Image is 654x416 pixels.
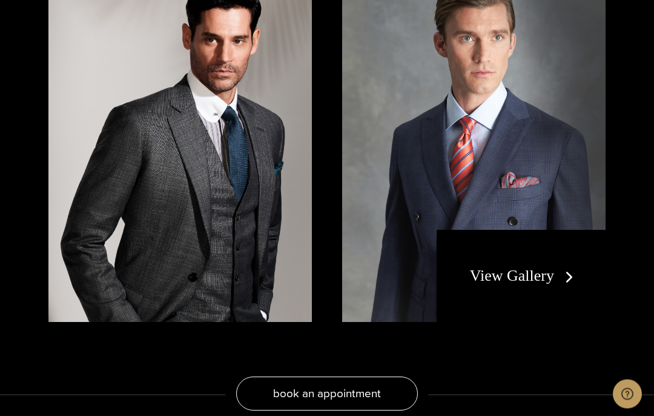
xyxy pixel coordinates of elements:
[470,267,578,285] a: View Gallery
[613,380,642,410] iframe: Opens a widget where you can chat to one of our agents
[273,385,381,403] span: book an appointment
[236,377,418,411] a: book an appointment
